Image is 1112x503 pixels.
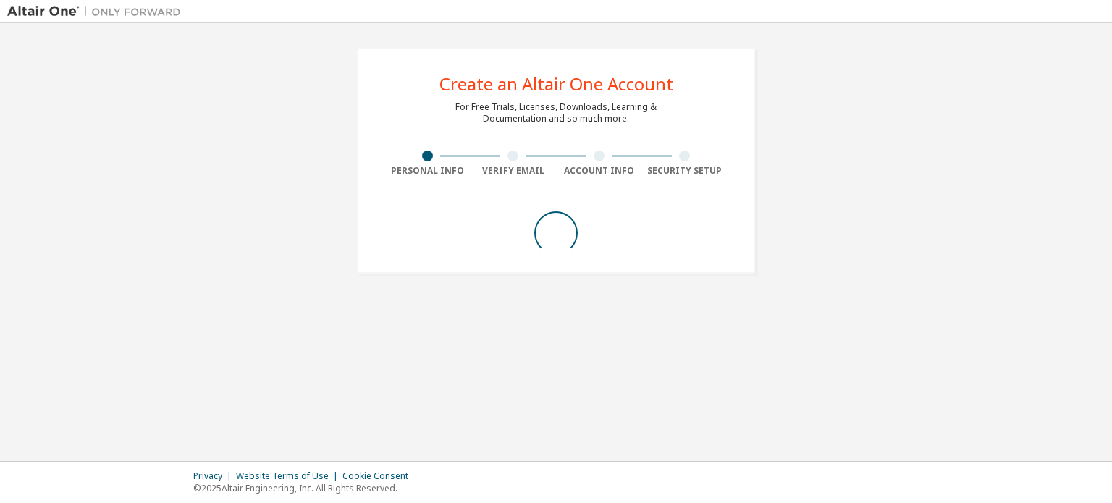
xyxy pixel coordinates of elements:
[384,165,471,177] div: Personal Info
[556,165,642,177] div: Account Info
[342,470,417,482] div: Cookie Consent
[439,75,673,93] div: Create an Altair One Account
[642,165,728,177] div: Security Setup
[471,165,557,177] div: Verify Email
[193,470,236,482] div: Privacy
[455,101,657,124] div: For Free Trials, Licenses, Downloads, Learning & Documentation and so much more.
[236,470,342,482] div: Website Terms of Use
[193,482,417,494] p: © 2025 Altair Engineering, Inc. All Rights Reserved.
[7,4,188,19] img: Altair One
